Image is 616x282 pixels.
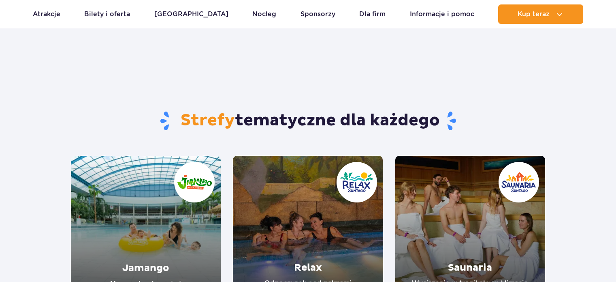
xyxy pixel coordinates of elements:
[84,4,130,24] a: Bilety i oferta
[71,110,545,131] h1: tematyczne dla każdego
[518,11,550,18] span: Kup teraz
[181,110,235,131] span: Strefy
[33,4,60,24] a: Atrakcje
[410,4,474,24] a: Informacje i pomoc
[498,4,583,24] button: Kup teraz
[252,4,276,24] a: Nocleg
[154,4,228,24] a: [GEOGRAPHIC_DATA]
[359,4,386,24] a: Dla firm
[301,4,335,24] a: Sponsorzy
